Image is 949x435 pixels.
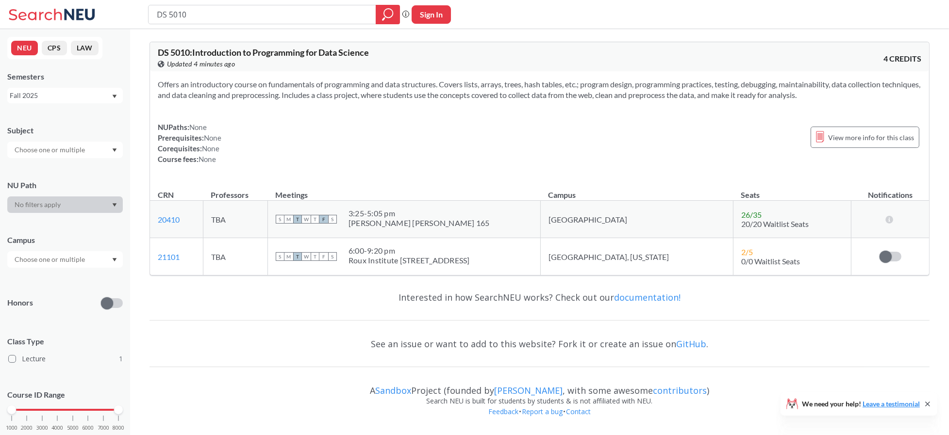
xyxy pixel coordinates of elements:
button: Sign In [412,5,451,24]
div: A Project (founded by , with some awesome ) [150,376,930,396]
span: 4 CREDITS [883,53,921,64]
span: 8000 [113,425,124,431]
span: None [202,144,219,153]
a: Leave a testimonial [863,400,920,408]
div: Interested in how SearchNEU works? Check out our [150,283,930,311]
span: View more info for this class [828,131,914,144]
span: 5000 [67,425,79,431]
div: CRN [158,190,174,200]
th: Seats [733,180,851,201]
p: Course ID Range [7,389,123,401]
td: TBA [203,201,268,238]
svg: Dropdown arrow [112,148,117,152]
a: 20410 [158,215,180,224]
div: 3:25 - 5:05 pm [349,209,490,218]
span: 4000 [51,425,63,431]
span: W [302,252,311,261]
input: Class, professor, course number, "phrase" [156,6,369,23]
th: Meetings [267,180,540,201]
th: Campus [540,180,733,201]
button: CPS [42,41,67,55]
div: Dropdown arrow [7,251,123,268]
a: documentation! [614,291,681,303]
div: NUPaths: Prerequisites: Corequisites: Course fees: [158,122,221,164]
span: T [293,252,302,261]
div: Dropdown arrow [7,196,123,213]
span: S [328,252,337,261]
div: 6:00 - 9:20 pm [349,246,470,256]
span: S [276,252,284,261]
span: F [319,215,328,224]
label: Lecture [8,353,123,365]
td: TBA [203,238,268,275]
a: GitHub [676,338,706,350]
span: We need your help! [802,401,920,407]
th: Professors [203,180,268,201]
span: 1000 [6,425,17,431]
a: Feedback [488,407,519,416]
span: W [302,215,311,224]
span: M [284,215,293,224]
div: Dropdown arrow [7,142,123,158]
svg: magnifying glass [382,8,394,21]
div: • • [150,406,930,432]
span: M [284,252,293,261]
div: Fall 2025Dropdown arrow [7,88,123,103]
svg: Dropdown arrow [112,203,117,207]
a: [PERSON_NAME] [494,385,563,396]
span: None [189,123,207,131]
input: Choose one or multiple [10,254,91,265]
span: 2 / 5 [741,247,753,257]
section: Offers an introductory course on fundamentals of programming and data structures. Covers lists, a... [158,79,921,100]
a: Sandbox [375,385,411,396]
div: Roux Institute [STREET_ADDRESS] [349,256,470,265]
span: S [276,215,284,224]
p: Honors [7,297,33,308]
span: Updated 4 minutes ago [167,59,235,69]
span: T [311,215,319,224]
button: LAW [71,41,99,55]
div: [PERSON_NAME] [PERSON_NAME] 165 [349,218,490,228]
div: Search NEU is built for students by students & is not affiliated with NEU. [150,396,930,406]
button: NEU [11,41,38,55]
span: F [319,252,328,261]
div: Fall 2025 [10,90,111,101]
a: 21101 [158,252,180,261]
span: T [311,252,319,261]
span: 3000 [36,425,48,431]
span: DS 5010 : Introduction to Programming for Data Science [158,47,369,58]
a: Contact [566,407,591,416]
div: Campus [7,235,123,245]
div: Subject [7,125,123,136]
span: S [328,215,337,224]
div: Semesters [7,71,123,82]
span: 7000 [98,425,109,431]
svg: Dropdown arrow [112,258,117,262]
div: magnifying glass [376,5,400,24]
span: None [204,133,221,142]
th: Notifications [851,180,930,201]
span: 26 / 35 [741,210,762,219]
span: 20/20 Waitlist Seats [741,219,809,228]
td: [GEOGRAPHIC_DATA] [540,201,733,238]
svg: Dropdown arrow [112,95,117,98]
a: Report a bug [521,407,563,416]
span: 6000 [82,425,94,431]
a: contributors [653,385,707,396]
div: See an issue or want to add to this website? Fork it or create an issue on . [150,330,930,358]
span: None [199,155,216,163]
span: 2000 [21,425,33,431]
span: Class Type [7,336,123,347]
td: [GEOGRAPHIC_DATA], [US_STATE] [540,238,733,275]
div: NU Path [7,180,123,191]
span: T [293,215,302,224]
span: 0/0 Waitlist Seats [741,257,800,266]
span: 1 [119,354,123,364]
input: Choose one or multiple [10,144,91,156]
